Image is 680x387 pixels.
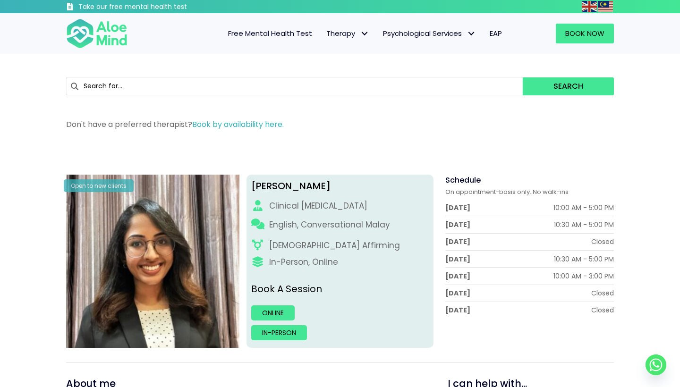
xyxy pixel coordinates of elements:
span: Schedule [445,175,481,185]
a: TherapyTherapy: submenu [319,24,376,43]
span: Therapy [326,28,369,38]
a: EAP [483,24,509,43]
span: On appointment-basis only. No walk-ins [445,187,569,196]
div: 10:00 AM - 5:00 PM [553,203,614,212]
div: 10:00 AM - 3:00 PM [553,271,614,281]
div: Closed [591,305,614,315]
div: Closed [591,237,614,246]
a: Book by availability here. [192,119,284,130]
button: Search [523,77,614,95]
div: 10:30 AM - 5:00 PM [554,220,614,229]
div: Closed [591,288,614,298]
div: [DATE] [445,237,470,246]
span: EAP [490,28,502,38]
img: en [582,1,597,12]
p: Don't have a preferred therapist? [66,119,614,130]
a: Whatsapp [646,354,666,375]
div: 10:30 AM - 5:00 PM [554,254,614,264]
p: English, Conversational Malay [269,219,390,231]
div: [DATE] [445,203,470,212]
input: Search for... [66,77,523,95]
div: In-Person, Online [269,256,338,268]
div: [DATE] [445,305,470,315]
div: [DATE] [445,254,470,264]
h3: Take our free mental health test [78,2,238,12]
div: [DATE] [445,271,470,281]
div: [DEMOGRAPHIC_DATA] Affirming [269,240,400,252]
span: Book Now [565,28,604,38]
img: croped-Anita_Profile-photo-300×300 [66,175,239,348]
a: Malay [598,1,614,12]
div: Open to new clients [64,179,134,192]
img: ms [598,1,613,12]
div: Clinical [MEDICAL_DATA] [269,200,367,212]
nav: Menu [140,24,509,43]
a: Take our free mental health test [66,2,238,13]
a: English [582,1,598,12]
a: In-person [251,325,307,340]
span: Therapy: submenu [357,27,371,41]
a: Free Mental Health Test [221,24,319,43]
a: Online [251,305,295,320]
span: Psychological Services [383,28,476,38]
div: [DATE] [445,288,470,298]
div: [PERSON_NAME] [251,179,429,193]
a: Psychological ServicesPsychological Services: submenu [376,24,483,43]
div: [DATE] [445,220,470,229]
span: Free Mental Health Test [228,28,312,38]
span: Psychological Services: submenu [464,27,478,41]
a: Book Now [556,24,614,43]
p: Book A Session [251,282,429,296]
img: Aloe mind Logo [66,18,127,49]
